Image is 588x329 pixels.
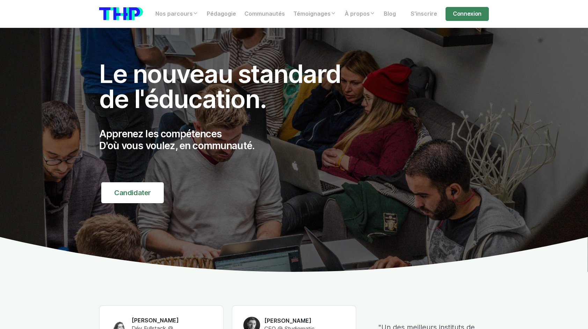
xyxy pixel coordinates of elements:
[99,61,356,112] h1: Le nouveau standard de l'éducation.
[203,7,240,21] a: Pédagogie
[101,182,164,203] a: Candidater
[340,7,380,21] a: À propos
[446,7,489,21] a: Connexion
[264,317,315,325] h6: [PERSON_NAME]
[132,317,212,324] h6: [PERSON_NAME]
[289,7,340,21] a: Témoignages
[406,7,441,21] a: S'inscrire
[99,7,143,20] img: logo
[151,7,203,21] a: Nos parcours
[240,7,289,21] a: Communautés
[99,128,356,152] p: Apprenez les compétences D'où vous voulez, en communauté.
[380,7,400,21] a: Blog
